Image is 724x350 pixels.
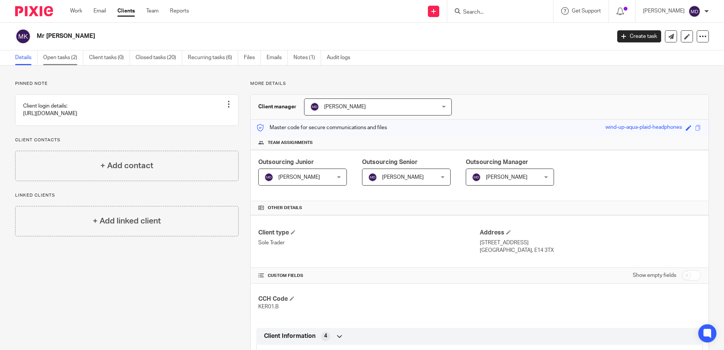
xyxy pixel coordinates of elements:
a: Create task [617,30,661,42]
label: Show empty fields [633,272,676,279]
img: Pixie [15,6,53,16]
img: svg%3E [15,28,31,44]
span: [PERSON_NAME] [486,175,527,180]
span: Outsourcing Senior [362,159,418,165]
a: Client tasks (0) [89,50,130,65]
span: Get Support [572,8,601,14]
p: Linked clients [15,192,239,198]
a: Email [94,7,106,15]
p: Client contacts [15,137,239,143]
span: Outsourcing Manager [466,159,528,165]
a: Open tasks (2) [43,50,83,65]
span: [PERSON_NAME] [278,175,320,180]
a: Audit logs [327,50,356,65]
img: svg%3E [368,173,377,182]
p: Pinned note [15,81,239,87]
a: Details [15,50,37,65]
span: KER01.B [258,304,279,309]
h2: Mr [PERSON_NAME] [37,32,492,40]
span: [PERSON_NAME] [324,104,366,109]
h4: CUSTOM FIELDS [258,273,479,279]
span: Outsourcing Junior [258,159,314,165]
input: Search [462,9,531,16]
p: [STREET_ADDRESS] [480,239,701,247]
img: svg%3E [688,5,701,17]
p: [PERSON_NAME] [643,7,685,15]
h4: Client type [258,229,479,237]
span: Team assignments [268,140,313,146]
a: Emails [267,50,288,65]
img: svg%3E [310,102,319,111]
p: Sole Trader [258,239,479,247]
h4: + Add contact [100,160,153,172]
img: svg%3E [472,173,481,182]
span: 4 [324,332,327,340]
a: Reports [170,7,189,15]
span: Other details [268,205,302,211]
h4: Address [480,229,701,237]
a: Closed tasks (20) [136,50,182,65]
h4: CCH Code [258,295,479,303]
span: Client Information [264,332,315,340]
div: wind-up-aqua-plaid-headphones [605,123,682,132]
a: Files [244,50,261,65]
a: Team [146,7,159,15]
span: [PERSON_NAME] [382,175,424,180]
img: svg%3E [264,173,273,182]
h3: Client manager [258,103,296,111]
a: Work [70,7,82,15]
p: Master code for secure communications and files [256,124,387,131]
h4: + Add linked client [93,215,161,227]
p: More details [250,81,709,87]
a: Clients [117,7,135,15]
p: [GEOGRAPHIC_DATA], E14 3TX [480,247,701,254]
a: Recurring tasks (6) [188,50,238,65]
a: Notes (1) [293,50,321,65]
